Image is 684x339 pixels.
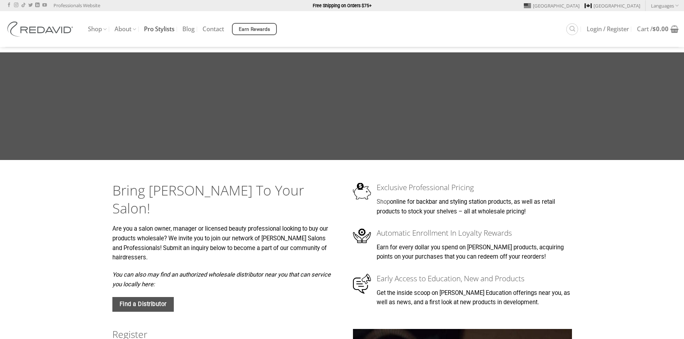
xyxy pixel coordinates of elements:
span: Find a Distributor [120,300,167,309]
p: Are you a salon owner, manager or licensed beauty professional looking to buy our products wholes... [112,224,331,263]
p: Get the inside scoop on [PERSON_NAME] Education offerings near you, as well as news, and a first ... [377,288,572,307]
a: Follow on YouTube [42,3,47,8]
a: Follow on Twitter [28,3,33,8]
a: Languages [651,0,679,11]
p: online for backbar and styling station products, as well as retail products to stock your shelves... [377,197,572,216]
a: Cart /$0.00 [637,21,679,37]
a: Blog [182,23,195,36]
img: REDAVID Salon Products | United States [5,22,77,37]
a: Shop [377,198,390,205]
a: About [115,22,136,36]
span: Cart / [637,26,669,32]
a: Login / Register [587,23,629,36]
a: Earn Rewards [232,23,277,35]
p: Earn for every dollar you spend on [PERSON_NAME] products, acquiring points on your purchases tha... [377,243,572,262]
a: Find a Distributor [112,297,174,312]
a: [GEOGRAPHIC_DATA] [585,0,640,11]
span: Earn Rewards [239,25,270,33]
span: Login / Register [587,26,629,32]
h3: Exclusive Professional Pricing [377,182,572,193]
a: Follow on Facebook [7,3,11,8]
a: Contact [203,23,224,36]
span: $ [652,25,656,33]
a: [GEOGRAPHIC_DATA] [524,0,580,11]
h2: Bring [PERSON_NAME] To Your Salon! [112,182,331,217]
a: Shop [88,22,107,36]
a: Follow on TikTok [21,3,25,8]
a: Search [566,23,578,35]
h3: Automatic Enrollment In Loyalty Rewards [377,227,572,239]
strong: Free Shipping on Orders $75+ [313,3,372,8]
a: Follow on Instagram [14,3,18,8]
h3: Early Access to Education, New and Products [377,273,572,284]
em: You can also may find an authorized wholesale distributor near you that can service you locally h... [112,271,331,288]
a: Pro Stylists [144,23,175,36]
a: Follow on LinkedIn [35,3,39,8]
bdi: 0.00 [652,25,669,33]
